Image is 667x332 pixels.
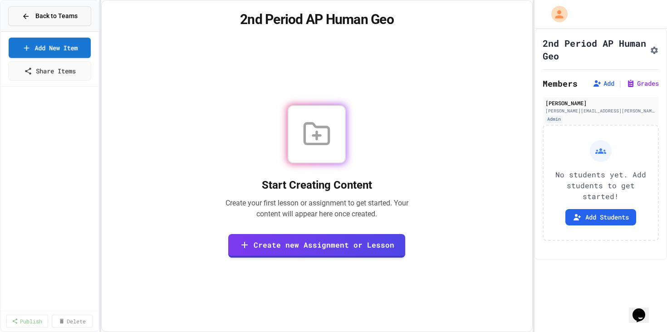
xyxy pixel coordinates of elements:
[545,99,656,107] div: [PERSON_NAME]
[565,209,636,225] button: Add Students
[8,61,91,81] a: Share Items
[545,107,656,114] div: [PERSON_NAME][EMAIL_ADDRESS][PERSON_NAME][DOMAIN_NAME]
[543,37,646,62] h1: 2nd Period AP Human Geo
[52,315,93,327] a: Delete
[8,6,91,26] button: Back to Teams
[6,315,48,327] a: Publish
[626,79,659,88] button: Grades
[542,4,570,24] div: My Account
[618,78,623,89] span: |
[551,169,651,202] p: No students yet. Add students to get started!
[228,234,405,258] a: Create new Assignment or Lesson
[215,198,418,220] p: Create your first lesson or assignment to get started. Your content will appear here once created.
[650,44,659,55] button: Assignment Settings
[113,11,521,28] h1: 2nd Period AP Human Geo
[545,115,563,123] div: Admin
[35,11,78,21] span: Back to Teams
[593,79,614,88] button: Add
[9,38,91,58] a: Add New Item
[215,178,418,192] h2: Start Creating Content
[629,296,658,323] iframe: chat widget
[543,77,578,90] h2: Members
